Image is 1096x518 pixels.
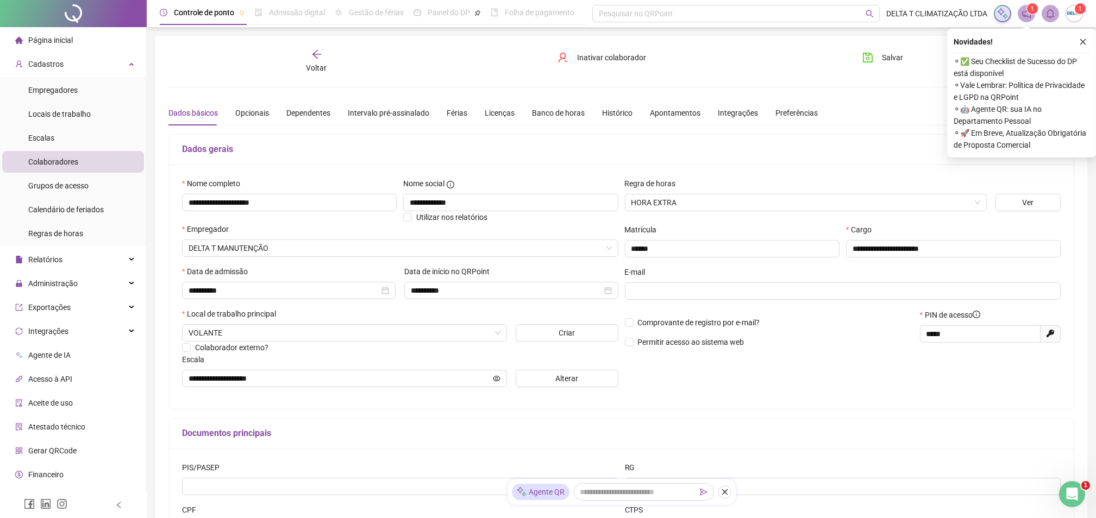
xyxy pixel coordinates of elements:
span: PIN de acesso [925,309,980,321]
span: dollar [15,471,23,478]
button: Salvar [854,49,911,66]
div: Histórico [602,107,632,119]
h5: Documentos principais [182,427,1061,440]
span: ⚬ 🤖 Agente QR: sua IA no Departamento Pessoal [954,103,1089,127]
span: Empregadores [28,86,78,94]
label: PIS/PASEP [182,462,227,473]
div: Intervalo pré-assinalado [348,107,429,119]
label: CTPS [625,504,650,516]
span: file [15,256,23,263]
span: Alterar [555,372,578,384]
span: book [491,9,498,16]
label: Data de início no QRPoint [404,266,497,277]
span: Exportações [28,303,71,312]
span: Painel do DP [428,8,470,17]
sup: Atualize o seu contato no menu Meus Dados [1075,3,1086,14]
span: Locais de trabalho [28,110,91,118]
span: user-delete [558,52,568,63]
span: facebook [24,498,35,509]
span: Atestado técnico [28,422,85,431]
span: qrcode [15,447,23,454]
span: dashboard [414,9,421,16]
span: ⚬ Vale Lembrar: Política de Privacidade e LGPD na QRPoint [954,79,1089,103]
div: Agente QR [512,484,569,500]
span: 1 [1031,5,1035,12]
button: Ver [995,194,1061,211]
button: Alterar [516,370,618,387]
div: Integrações [718,107,758,119]
span: arrow-left [311,49,322,60]
span: DELTA T MANUTENCAO LTDA [189,240,612,256]
label: Data de admissão [182,266,255,277]
span: search [866,10,874,18]
span: Colaboradores [28,157,78,166]
div: Banco de horas [532,107,585,119]
span: DELTA T CLIMATIZAÇÃO LTDA [886,8,987,20]
span: Criar [559,327,575,339]
span: Gerar QRCode [28,446,77,455]
label: E-mail [625,266,653,278]
img: 1782 [1066,5,1082,22]
span: Ver [1022,197,1034,209]
div: Preferências [775,107,818,119]
span: save [862,52,873,63]
span: Salvar [882,52,903,64]
span: info-circle [447,181,454,188]
span: Admissão digital [269,8,325,17]
label: CPF [182,504,203,516]
label: Matrícula [625,224,664,236]
span: Calendário de feriados [28,205,104,214]
span: Cadastros [28,60,64,68]
span: Nome social [403,178,444,189]
span: HORA EXTRA [631,194,980,211]
label: Nome completo [182,178,247,189]
span: Financeiro [28,470,64,479]
img: sparkle-icon.fc2bf0ac1784a2077858766a79e2daf3.svg [997,8,1009,20]
div: Dependentes [286,107,330,119]
span: Folha de pagamento [505,8,574,17]
span: eye [493,375,500,382]
label: Cargo [846,224,879,236]
span: Grupos de acesso [28,181,89,190]
span: Utilizar nos relatórios [416,213,487,222]
span: api [15,375,23,383]
span: pushpin [239,10,245,16]
span: Novidades ! [954,36,993,48]
label: RG [625,462,642,473]
span: file-done [255,9,262,16]
button: Inativar colaborador [549,49,654,66]
span: user-add [15,60,23,68]
span: export [15,304,23,311]
span: Colaborador externo? [195,343,268,352]
span: close [1079,38,1087,46]
span: Controle de ponto [174,8,234,17]
span: clock-circle [160,9,167,16]
span: sync [15,327,23,335]
span: Voltar [306,64,327,72]
h5: Dados gerais [182,143,1061,156]
span: info-circle [973,311,980,318]
span: Permitir acesso ao sistema web [638,338,744,346]
div: Férias [447,107,467,119]
span: linkedin [40,498,51,509]
span: Aceite de uso [28,399,73,407]
label: Local de trabalho principal [182,308,283,320]
span: left [115,501,123,509]
div: Dados básicos [168,107,218,119]
span: lock [15,280,23,287]
div: Opcionais [235,107,269,119]
iframe: Intercom live chat [1059,481,1085,507]
span: Página inicial [28,36,73,45]
span: sun [335,9,342,16]
span: Administração [28,279,78,288]
span: notification [1022,9,1031,18]
span: Agente de IA [28,351,71,359]
span: Gestão de férias [349,8,404,17]
span: bell [1045,9,1055,18]
span: instagram [57,498,67,509]
span: Acesso à API [28,375,72,383]
span: Regras de horas [28,229,83,238]
span: send [700,488,707,496]
span: ⚬ ✅ Seu Checklist de Sucesso do DP está disponível [954,55,1089,79]
span: Relatórios [28,255,62,264]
